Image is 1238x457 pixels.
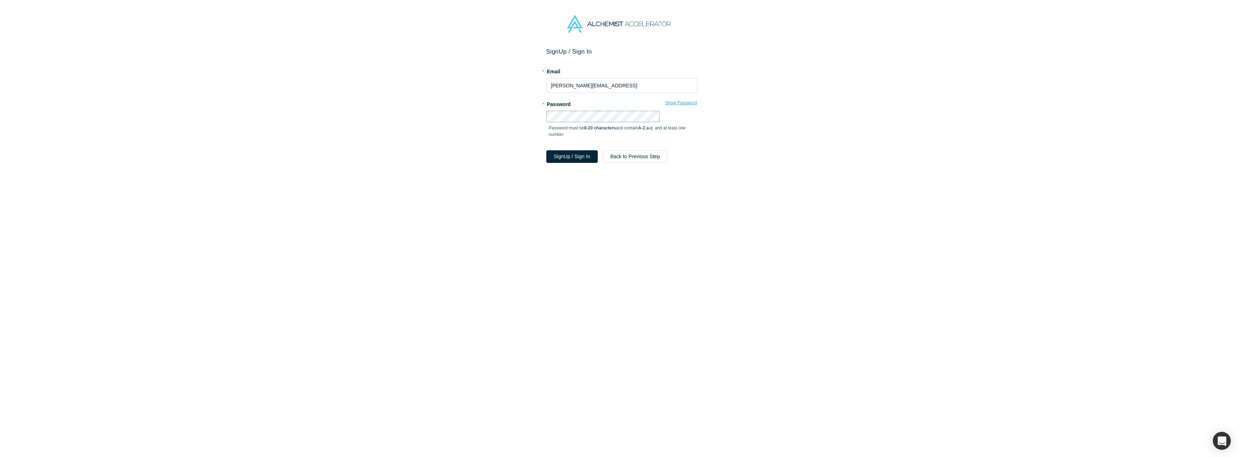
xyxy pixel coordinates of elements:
strong: a-z [646,125,652,131]
label: Password [546,98,697,108]
button: SignUp / Sign In [546,150,598,163]
strong: 8-20 characters [584,125,616,131]
button: Show Password [665,98,697,108]
img: Alchemist Accelerator Logo [567,15,671,33]
p: Password must be and contain , , and at least one number. [549,125,695,138]
button: Back to Previous Step [603,150,668,163]
h2: Sign Up / Sign In [546,48,697,55]
label: Email [546,65,697,76]
strong: A-Z [638,125,645,131]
